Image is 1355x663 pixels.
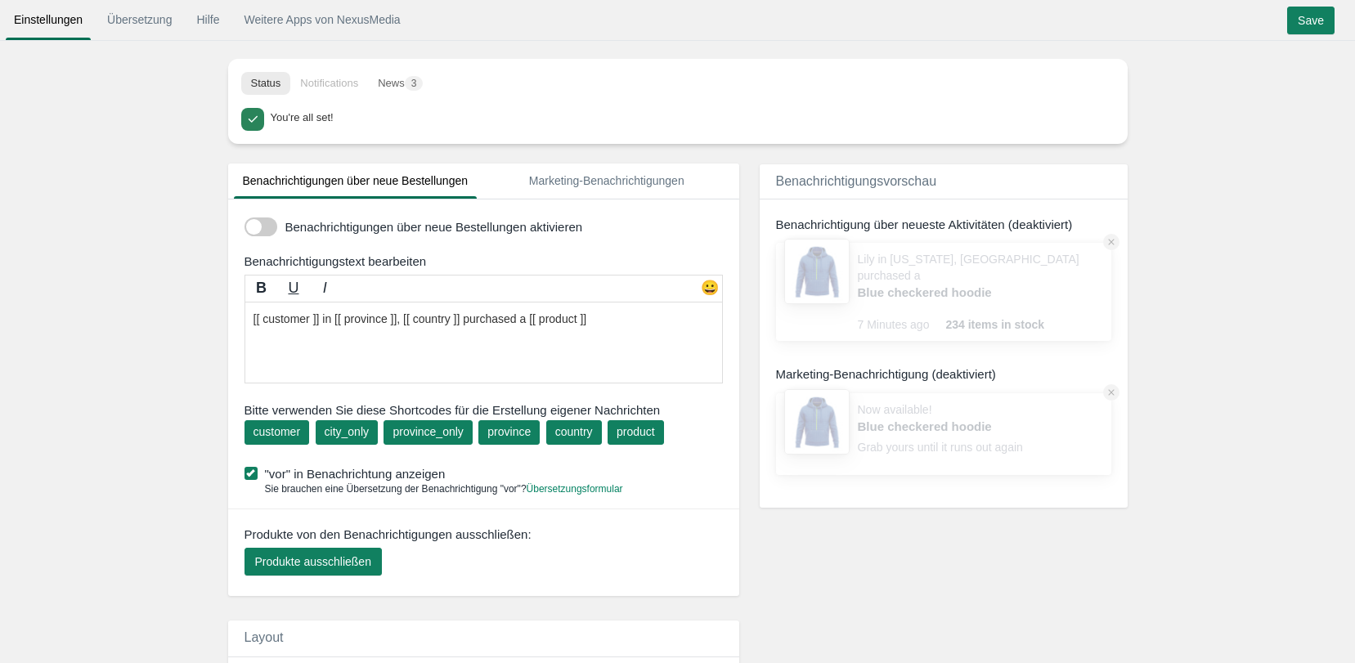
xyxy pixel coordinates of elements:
[245,302,723,383] textarea: [[ customer ]] in [[ province ]], [[ country ]] purchased a [[ product ]]
[234,164,478,199] a: Benachrichtigungen über neue Bestellungen
[245,630,284,644] span: Layout
[858,251,1103,316] div: Lily in [US_STATE], [GEOGRAPHIC_DATA] purchased a
[6,5,91,34] a: Einstellungen
[858,316,946,333] span: 7 Minutes ago
[858,418,1030,435] a: Blue checkered hoodie
[617,423,655,440] div: product
[784,389,850,455] img: 80x80_sample.jpg
[288,280,298,296] u: U
[485,164,729,199] a: Marketing-Benachrichtigungen
[323,280,327,296] i: I
[245,482,623,496] div: Sie brauchen eine Übersetzung der Benachrichtigung "vor"?
[945,316,1044,333] span: 234 items in stock
[1287,7,1335,34] input: Save
[285,218,719,235] label: Benachrichtigungen über neue Bestellungen aktivieren
[241,72,291,95] button: Status
[245,401,723,419] span: Bitte verwenden Sie diese Shortcodes für die Erstellung eigener Nachrichten
[393,423,463,440] div: province_only
[245,526,532,543] span: Produkte von den Benachrichtigungen ausschließen:
[858,401,1030,467] div: Now available! Grab yours until it runs out again
[256,280,267,296] b: B
[236,5,408,34] a: Weitere Apps von NexusMedia
[99,5,180,34] a: Übersetzung
[325,423,369,440] div: city_only
[271,108,1110,126] div: You're all set!
[245,548,382,576] button: Produkte ausschließen
[254,423,301,440] div: customer
[188,5,227,34] a: Hilfe
[232,253,743,270] div: Benachrichtigungstext bearbeiten
[527,483,623,495] a: Übersetzungsformular
[776,174,937,188] span: Benachrichtigungsvorschau
[698,278,722,302] div: 😀
[487,423,531,440] div: province
[405,76,424,91] span: 3
[555,423,593,440] div: country
[245,465,731,482] label: "vor" in Benachrichtung anzeigen
[784,239,850,304] img: 80x80_sample.jpg
[858,284,1030,301] a: Blue checkered hoodie
[368,72,433,95] button: News3
[255,555,371,568] span: Produkte ausschließen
